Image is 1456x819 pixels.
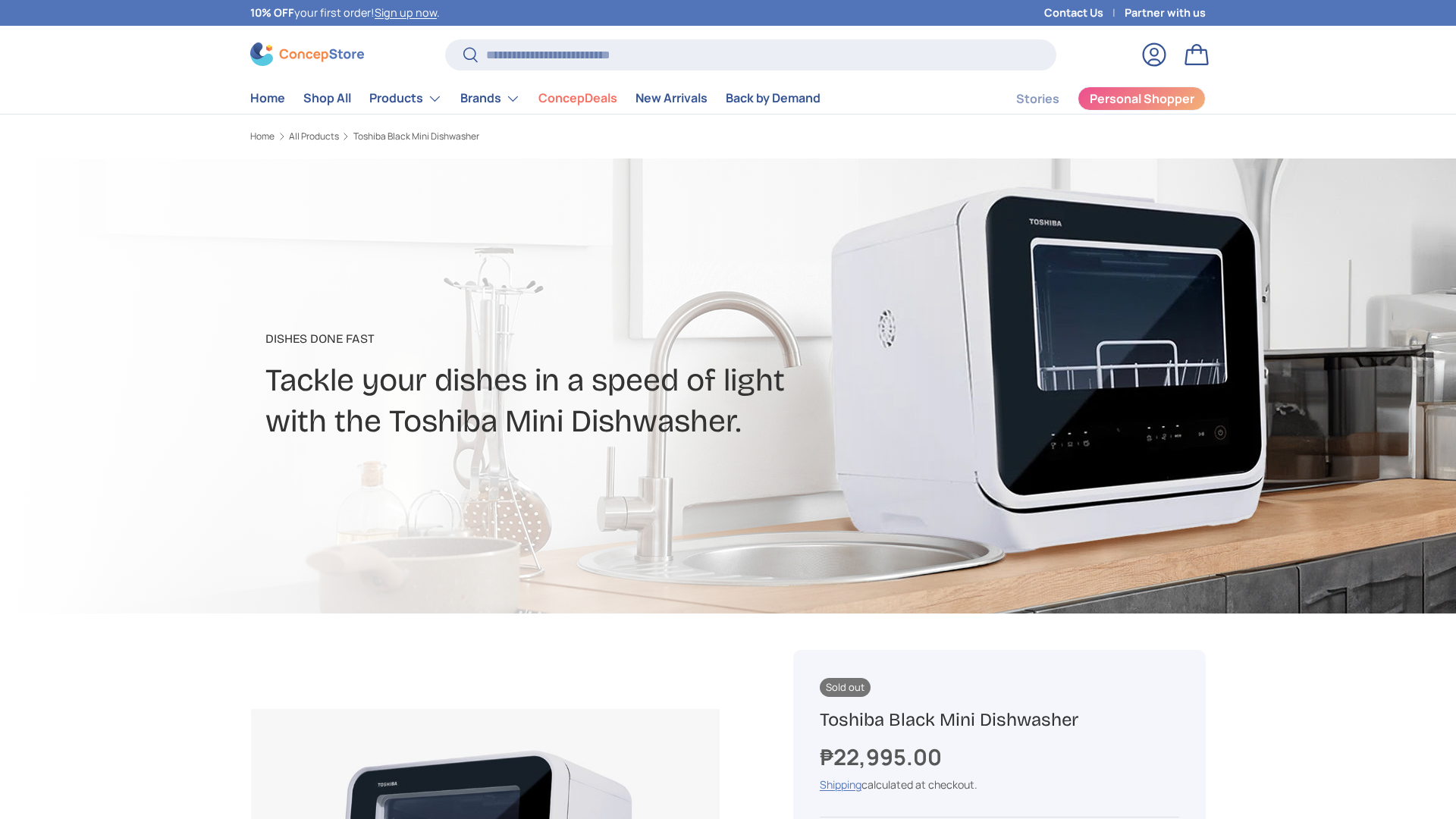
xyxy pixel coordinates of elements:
[250,42,364,66] img: ConcepStore
[820,777,861,792] a: Shipping
[369,83,442,114] a: Products
[250,5,440,21] p: your first order! .
[250,130,757,143] nav: Breadcrumbs
[980,83,1206,114] nav: Secondary
[250,83,285,113] a: Home
[538,83,617,113] a: ConcepDeals
[353,132,479,141] a: Toshiba Black Mini Dishwasher
[1125,5,1206,21] a: Partner with us
[1078,86,1206,111] a: Personal Shopper
[1044,5,1125,21] a: Contact Us
[360,83,451,114] summary: Products
[820,742,946,772] strong: ₱22,995.00
[375,5,437,20] a: Sign up now
[250,83,821,114] nav: Primary
[1016,84,1059,114] a: Stories
[303,83,351,113] a: Shop All
[726,83,821,113] a: Back by Demand
[820,678,871,697] span: Sold out
[250,5,294,20] strong: 10% OFF
[1090,93,1194,105] span: Personal Shopper
[289,132,339,141] a: All Products
[820,708,1179,732] h1: Toshiba Black Mini Dishwasher
[460,83,520,114] a: Brands
[635,83,708,113] a: New Arrivals
[250,132,275,141] a: Home
[265,360,848,442] h2: Tackle your dishes in a speed of light with the Toshiba Mini Dishwasher.
[820,777,1179,792] div: calculated at checkout.
[265,330,848,348] p: Dishes Done Fast​
[451,83,529,114] summary: Brands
